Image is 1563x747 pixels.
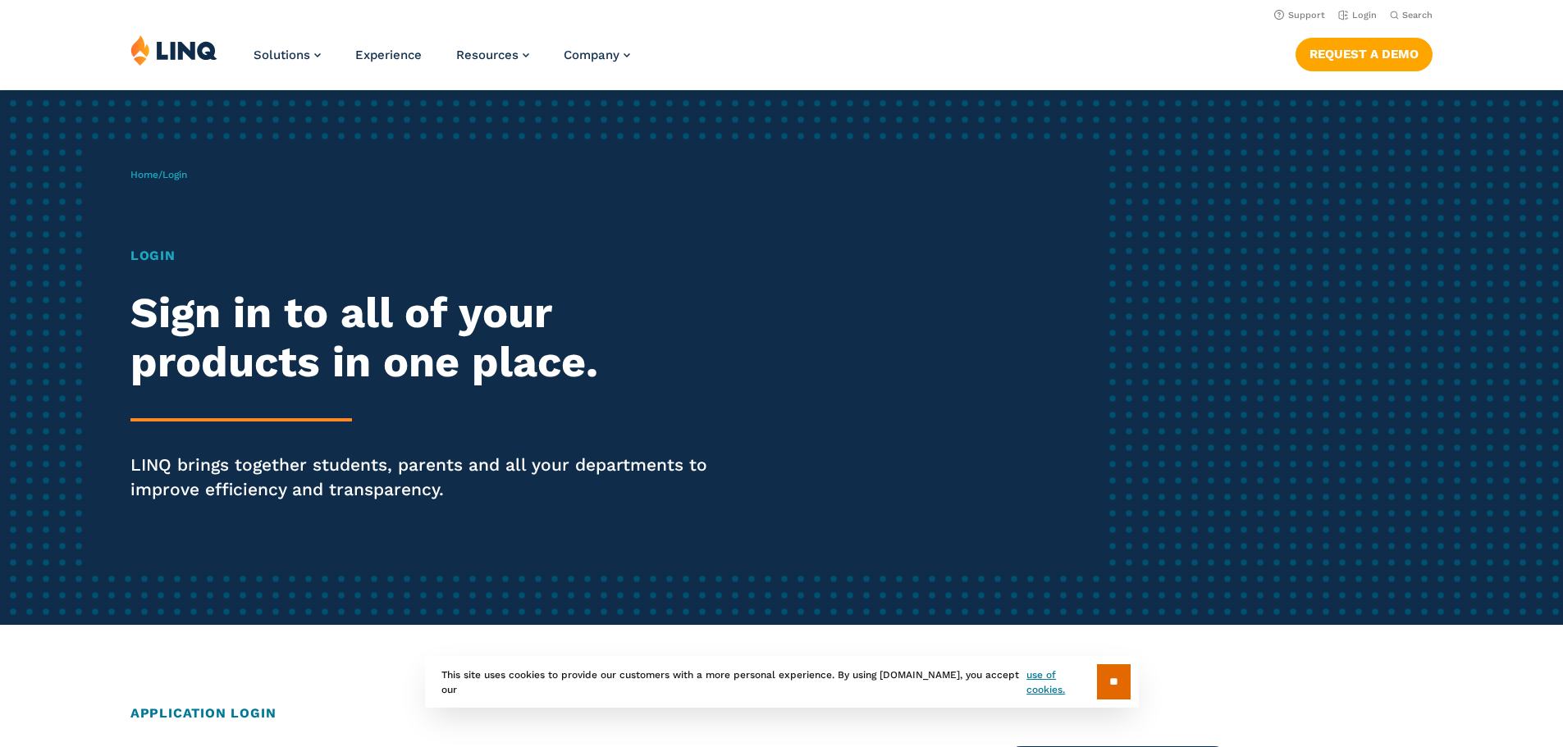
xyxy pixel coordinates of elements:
[130,246,733,266] h1: Login
[1296,34,1433,71] nav: Button Navigation
[130,289,733,387] h2: Sign in to all of your products in one place.
[1338,10,1377,20] a: Login
[1274,10,1325,20] a: Support
[456,48,519,62] span: Resources
[1026,667,1096,697] a: use of cookies.
[456,48,529,62] a: Resources
[1296,38,1433,71] a: Request a Demo
[162,169,187,180] span: Login
[130,169,187,180] span: /
[425,656,1139,708] div: This site uses cookies to provide our customers with a more personal experience. By using [DOMAIN...
[564,48,619,62] span: Company
[254,48,310,62] span: Solutions
[1390,9,1433,21] button: Open Search Bar
[254,34,630,89] nav: Primary Navigation
[355,48,422,62] a: Experience
[130,453,733,502] p: LINQ brings together students, parents and all your departments to improve efficiency and transpa...
[564,48,630,62] a: Company
[130,169,158,180] a: Home
[1402,10,1433,20] span: Search
[254,48,321,62] a: Solutions
[130,34,217,66] img: LINQ | K‑12 Software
